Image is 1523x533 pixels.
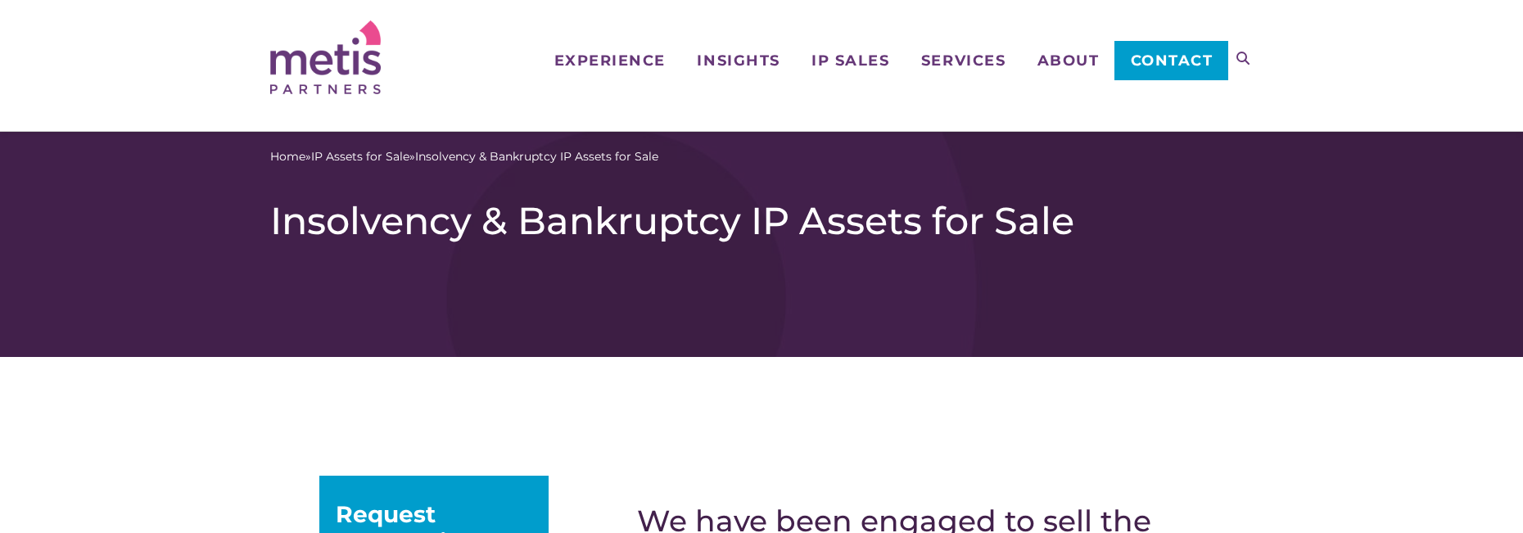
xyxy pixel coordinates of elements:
[311,148,409,165] a: IP Assets for Sale
[921,53,1006,68] span: Services
[1131,53,1213,68] span: Contact
[554,53,666,68] span: Experience
[270,198,1253,244] h1: Insolvency & Bankruptcy IP Assets for Sale
[697,53,780,68] span: Insights
[811,53,889,68] span: IP Sales
[270,148,658,165] span: » »
[1114,41,1228,80] a: Contact
[270,20,381,94] img: Metis Partners
[415,148,658,165] span: Insolvency & Bankruptcy IP Assets for Sale
[270,148,305,165] a: Home
[1037,53,1100,68] span: About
